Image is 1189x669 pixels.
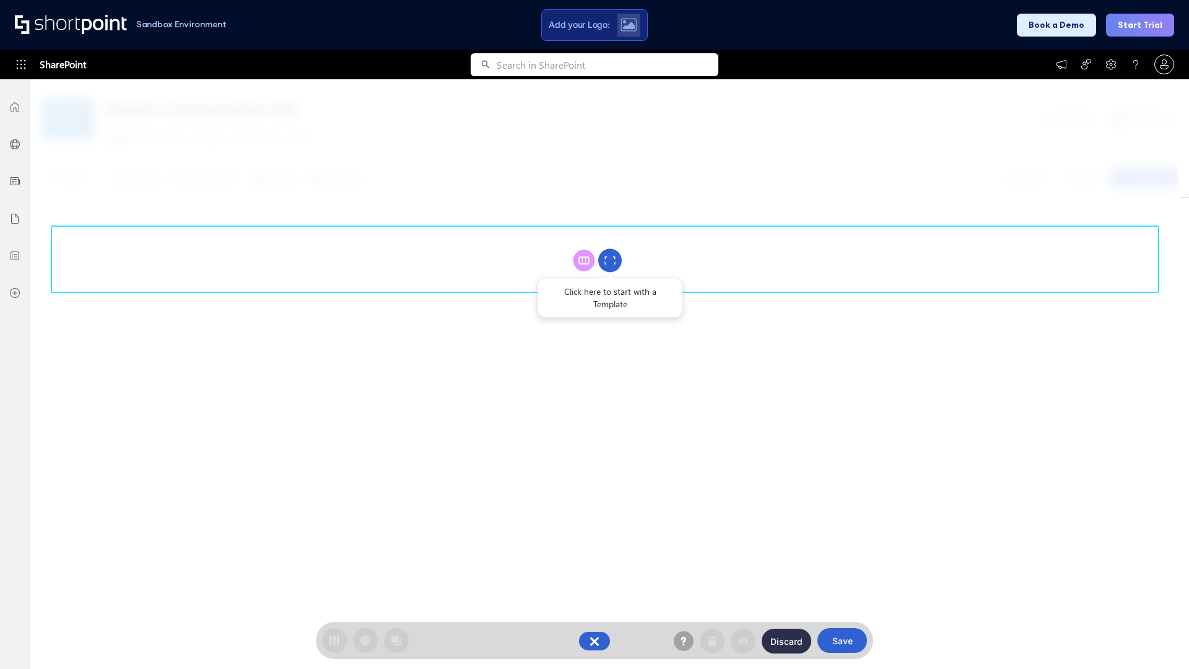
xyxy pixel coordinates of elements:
[40,50,86,79] span: SharePoint
[762,629,811,654] button: Discard
[497,53,718,76] input: Search in SharePoint
[1127,610,1189,669] iframe: Chat Widget
[136,21,227,28] h1: Sandbox Environment
[621,18,637,32] img: Upload logo
[549,19,609,30] span: Add your Logo:
[817,628,867,653] button: Save
[1017,14,1096,37] button: Book a Demo
[1106,14,1174,37] button: Start Trial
